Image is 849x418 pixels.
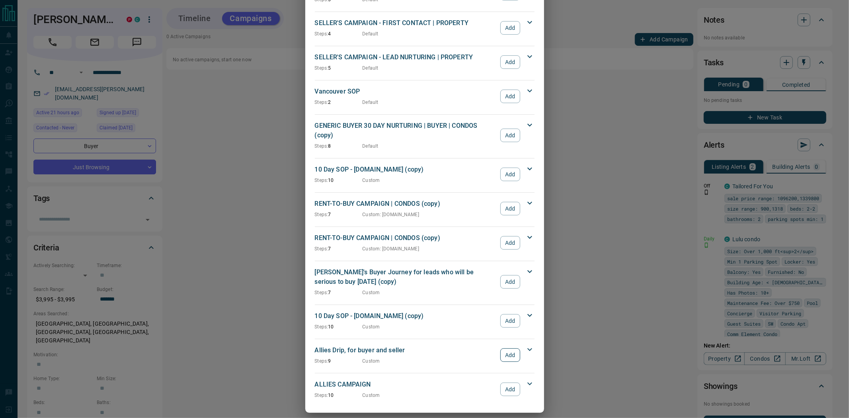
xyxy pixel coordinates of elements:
p: Default [363,99,379,106]
p: Custom : [DOMAIN_NAME] [363,245,419,252]
p: [PERSON_NAME]'s Buyer Journey for leads who will be serious to buy [DATE] (copy) [315,268,497,287]
div: Vancouver SOPSteps:2DefaultAdd [315,85,535,107]
button: Add [500,21,520,35]
div: 10 Day SOP - [DOMAIN_NAME] (copy)Steps:10CustomAdd [315,310,535,332]
p: 5 [315,64,363,72]
button: Add [500,348,520,362]
span: Steps: [315,31,328,37]
span: Steps: [315,178,328,183]
button: Add [500,383,520,396]
button: Add [500,168,520,181]
button: Add [500,314,520,328]
div: ALLIES CAMPAIGNSteps:10CustomAdd [315,378,535,400]
span: Steps: [315,100,328,105]
p: 9 [315,357,363,365]
p: Custom [363,323,380,330]
div: 10 Day SOP - [DOMAIN_NAME] (copy)Steps:10CustomAdd [315,163,535,186]
div: SELLER'S CAMPAIGN - LEAD NURTURING | PROPERTYSteps:5DefaultAdd [315,51,535,73]
span: Steps: [315,143,328,149]
p: Vancouver SOP [315,87,497,96]
button: Add [500,236,520,250]
p: SELLER'S CAMPAIGN - LEAD NURTURING | PROPERTY [315,53,497,62]
button: Add [500,90,520,103]
p: Allies Drip, for buyer and seller [315,346,497,355]
p: Custom [363,289,380,296]
span: Steps: [315,358,328,364]
span: Steps: [315,212,328,217]
p: 8 [315,143,363,150]
p: 2 [315,99,363,106]
p: Custom [363,357,380,365]
p: 10 [315,392,363,399]
p: SELLER'S CAMPAIGN - FIRST CONTACT | PROPERTY [315,18,497,28]
p: 10 Day SOP - [DOMAIN_NAME] (copy) [315,311,497,321]
div: RENT-TO-BUY CAMPAIGN | CONDOS (copy)Steps:7Custom: [DOMAIN_NAME]Add [315,197,535,220]
span: Steps: [315,324,328,330]
p: 10 Day SOP - [DOMAIN_NAME] (copy) [315,165,497,174]
p: 4 [315,30,363,37]
span: Steps: [315,246,328,252]
button: Add [500,202,520,215]
p: Default [363,30,379,37]
div: SELLER'S CAMPAIGN - FIRST CONTACT | PROPERTYSteps:4DefaultAdd [315,17,535,39]
div: GENERIC BUYER 30 DAY NURTURING | BUYER | CONDOS (copy)Steps:8DefaultAdd [315,119,535,151]
span: Steps: [315,65,328,71]
div: RENT-TO-BUY CAMPAIGN | CONDOS (copy)Steps:7Custom: [DOMAIN_NAME]Add [315,232,535,254]
p: RENT-TO-BUY CAMPAIGN | CONDOS (copy) [315,199,497,209]
div: Allies Drip, for buyer and sellerSteps:9CustomAdd [315,344,535,366]
p: Custom [363,177,380,184]
p: Custom [363,392,380,399]
p: ALLIES CAMPAIGN [315,380,497,389]
p: Default [363,64,379,72]
p: 7 [315,289,363,296]
p: GENERIC BUYER 30 DAY NURTURING | BUYER | CONDOS (copy) [315,121,497,140]
span: Steps: [315,290,328,295]
button: Add [500,129,520,142]
p: Default [363,143,379,150]
p: 7 [315,211,363,218]
button: Add [500,55,520,69]
p: 10 [315,177,363,184]
div: [PERSON_NAME]'s Buyer Journey for leads who will be serious to buy [DATE] (copy)Steps:7CustomAdd [315,266,535,298]
button: Add [500,275,520,289]
p: Custom : [DOMAIN_NAME] [363,211,419,218]
span: Steps: [315,393,328,398]
p: 7 [315,245,363,252]
p: RENT-TO-BUY CAMPAIGN | CONDOS (copy) [315,233,497,243]
p: 10 [315,323,363,330]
